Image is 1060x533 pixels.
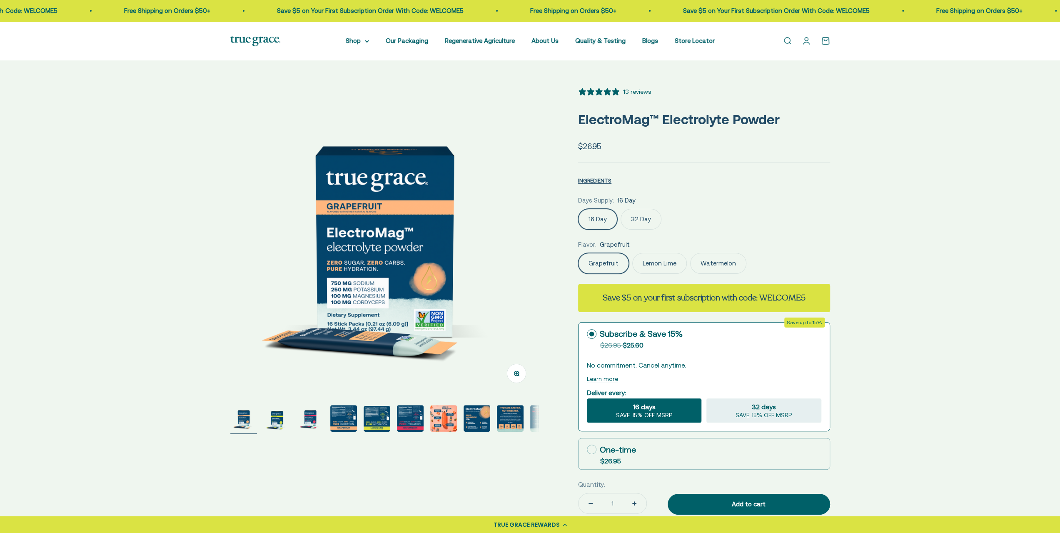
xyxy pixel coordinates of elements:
sale-price: $26.95 [578,140,601,153]
img: Rapid Hydration For: - Exercise endurance* - Stress support* - Electrolyte replenishment* - Muscl... [464,405,490,432]
span: INGREDIENTS [578,178,611,184]
a: Blogs [642,37,658,44]
button: Go to item 5 [364,406,390,434]
a: About Us [531,37,559,44]
a: Free Shipping on Orders $50+ [936,7,1023,14]
div: Add to cart [684,499,813,509]
a: Regenerative Agriculture [445,37,515,44]
div: TRUE GRACE REWARDS [494,520,560,529]
a: Our Packaging [386,37,428,44]
span: Grapefruit [600,240,630,250]
img: Magnesium for heart health and stress support* Chloride to support pH balance and oxygen flow* So... [430,405,457,432]
summary: Shop [346,36,369,46]
img: ElectroMag™ [530,405,557,432]
button: Decrease quantity [579,493,603,513]
img: 750 mg sodium for fluid balance and cellular communication.* 250 mg potassium supports blood pres... [330,405,357,432]
a: Free Shipping on Orders $50+ [124,7,210,14]
button: Go to item 1 [230,405,257,434]
img: ElectroMag™ [230,87,538,395]
button: Go to item 7 [430,405,457,434]
button: Go to item 10 [530,405,557,434]
p: Save $5 on Your First Subscription Order With Code: WELCOME5 [277,6,464,16]
button: Increase quantity [622,493,646,513]
button: Go to item 6 [397,405,424,434]
a: Store Locator [675,37,715,44]
img: ElectroMag™ [397,405,424,432]
strong: Save $5 on your first subscription with code: WELCOME5 [603,292,805,303]
p: Save $5 on Your First Subscription Order With Code: WELCOME5 [683,6,870,16]
button: Go to item 8 [464,405,490,434]
a: Quality & Testing [575,37,626,44]
img: ElectroMag™ [230,405,257,432]
button: Go to item 3 [297,405,324,434]
label: Quantity: [578,480,605,490]
button: Go to item 2 [264,405,290,434]
img: ElectroMag™ [297,405,324,432]
a: Free Shipping on Orders $50+ [530,7,616,14]
button: Go to item 4 [330,405,357,434]
button: 5 stars, 13 ratings [578,87,651,96]
legend: Days Supply: [578,195,614,205]
legend: Flavor: [578,240,596,250]
div: 13 reviews [623,87,651,96]
img: ElectroMag™ [264,405,290,432]
span: 16 Day [617,195,636,205]
button: INGREDIENTS [578,175,611,185]
img: Everyone needs true hydration. From your extreme athletes to you weekend warriors, ElectroMag giv... [497,405,524,432]
button: Add to cart [668,494,830,515]
button: Go to item 9 [497,405,524,434]
p: ElectroMag™ Electrolyte Powder [578,109,830,130]
img: ElectroMag™ [364,406,390,432]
